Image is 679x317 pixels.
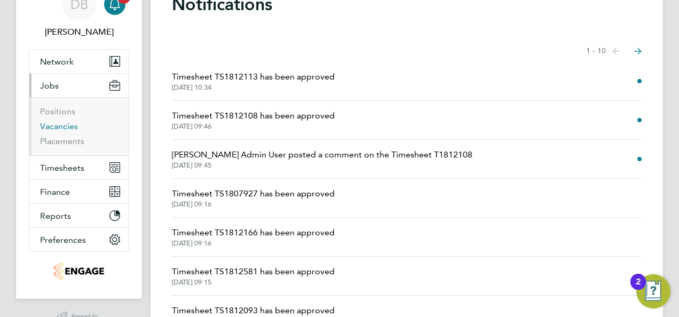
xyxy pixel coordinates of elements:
a: Timesheet TS1812581 has been approved[DATE] 09:15 [172,265,335,287]
a: Vacancies [40,121,78,131]
span: Timesheet TS1812093 has been approved [172,304,335,317]
span: [DATE] 09:46 [172,122,335,131]
span: Timesheet TS1812166 has been approved [172,226,335,239]
button: Preferences [29,228,129,251]
button: Timesheets [29,156,129,179]
span: Reports [40,211,71,221]
a: Timesheet TS1807927 has been approved[DATE] 09:16 [172,187,335,209]
span: Network [40,57,74,67]
button: Reports [29,204,129,227]
div: 2 [636,282,641,296]
button: Open Resource Center, 2 new notifications [636,274,670,308]
span: [DATE] 10:34 [172,83,335,92]
span: Timesheet TS1812113 has been approved [172,70,335,83]
a: Go to home page [29,263,129,280]
a: Timesheet TS1812108 has been approved[DATE] 09:46 [172,109,335,131]
a: Placements [40,136,84,146]
span: Finance [40,187,70,197]
nav: Select page of notifications list [586,41,642,62]
span: Timesheet TS1807927 has been approved [172,187,335,200]
button: Finance [29,180,129,203]
span: [PERSON_NAME] Admin User posted a comment on the Timesheet T1812108 [172,148,472,161]
button: Jobs [29,74,129,97]
a: [PERSON_NAME] Admin User posted a comment on the Timesheet T1812108[DATE] 09:45 [172,148,472,170]
span: Timesheets [40,163,84,173]
span: [DATE] 09:45 [172,161,472,170]
span: [DATE] 09:15 [172,278,335,287]
span: Daniel Bassett [29,26,129,38]
span: [DATE] 09:16 [172,200,335,209]
span: Jobs [40,81,59,91]
img: thornbaker-logo-retina.png [54,263,104,280]
span: 1 - 10 [586,46,606,57]
span: Preferences [40,235,86,245]
span: [DATE] 09:16 [172,239,335,248]
button: Network [29,50,129,73]
a: Positions [40,106,75,116]
a: Timesheet TS1812113 has been approved[DATE] 10:34 [172,70,335,92]
span: Timesheet TS1812108 has been approved [172,109,335,122]
span: Timesheet TS1812581 has been approved [172,265,335,278]
div: Jobs [29,97,129,155]
a: Timesheet TS1812166 has been approved[DATE] 09:16 [172,226,335,248]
